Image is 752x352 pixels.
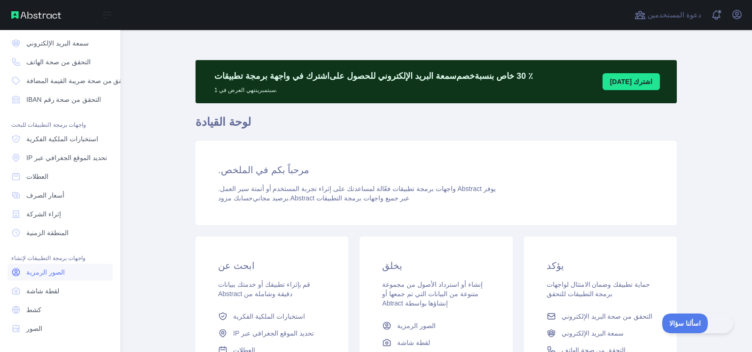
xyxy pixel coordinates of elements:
[26,96,101,103] font: التحقق من صحة رقم IBAN
[475,71,514,81] font: خاص بنسبة
[26,58,91,66] font: التحقق من صحة الهاتف
[8,320,113,337] a: الصور
[233,313,305,320] font: استخبارات الملكية الفكرية
[8,264,113,281] a: الصور الرمزية
[26,39,89,47] font: سمعة البريد الإلكتروني
[218,185,496,192] font: يوفر Abstract واجهات برمجة تطبيقات فعّالة لمساعدتك على إثراء تجربة المستخدم أو أتمتة سير العمل.
[8,72,113,89] a: التحقق من صحة ضريبة القيمة المضافة
[382,260,402,271] font: يخلق
[8,224,113,241] a: المنطقة الزمنية
[214,325,329,342] a: تحديد الموقع الجغرافي عبر IP
[11,255,86,261] font: واجهات برمجة التطبيقات لإنشاء
[397,339,430,346] font: لقطة شاشة
[253,194,289,202] font: برصيد مجاني
[214,308,329,325] a: استخبارات الملكية الفكرية
[26,210,61,218] font: إثراء الشركة
[26,306,41,314] font: كشط
[397,322,436,329] font: الصور الرمزية
[214,71,329,81] font: اشترك في واجهة برمجة تطبيقات
[26,229,69,237] font: المنطقة الزمنية
[8,54,113,70] a: التحقق من صحة الهاتف
[382,281,482,307] font: إنشاء أو استرداد الأصول من مجموعة متنوعة من البيانات التي تم جمعها أو إنشاؤها بواسطة Abtract
[456,71,475,81] font: خصم
[8,168,113,185] a: العطلات
[259,87,276,93] font: سبتمبر
[633,8,703,23] button: دعوة المستخدمين
[8,35,113,52] a: سمعة البريد الإلكتروني
[610,78,652,85] font: اشترك [DATE]
[547,281,650,298] font: حماية تطبيقك وضمان الامتثال لواجهات برمجة التطبيقات للتحقق
[562,313,653,320] font: التحقق من صحة البريد الإلكتروني
[218,165,309,175] font: مرحباً بكم في الملخص.
[562,329,624,337] font: سمعة البريد الإلكتروني
[11,11,61,19] img: واجهة برمجة التطبيقات المجردة
[547,260,564,271] font: يؤكد
[289,194,410,202] font: عبر جميع واجهات برمجة التطبيقات Abstract.
[8,283,113,299] a: لقطة شاشة
[11,122,86,128] font: واجهات برمجة التطبيقات للبحث
[543,325,658,342] a: سمعة البريد الإلكتروني
[26,191,64,199] font: أسعار الصرف
[648,11,701,19] font: دعوة المستخدمين
[329,71,456,81] font: سمعة البريد الإلكتروني للحصول على
[8,301,113,318] a: كشط
[8,149,113,166] a: تحديد الموقع الجغرافي عبر IP
[26,154,107,161] font: تحديد الموقع الجغرافي عبر IP
[603,73,660,90] button: اشترك [DATE]
[26,77,132,84] font: التحقق من صحة ضريبة القيمة المضافة
[26,135,98,143] font: استخبارات الملكية الفكرية
[218,194,253,202] font: حسابك مزود
[662,314,733,333] iframe: تبديل دعم العملاء
[378,334,493,351] a: لقطة شاشة
[8,130,113,147] a: استخبارات الملكية الفكرية
[8,206,113,222] a: إثراء الشركة
[276,87,277,93] font: .
[26,268,65,276] font: الصور الرمزية
[218,260,255,271] font: ابحث عن
[233,329,314,337] font: تحديد الموقع الجغرافي عبر IP
[8,91,113,108] a: التحقق من صحة رقم IBAN
[218,281,310,298] font: قم بإثراء تطبيقك أو خدمتك ببيانات دقيقة وشاملة من Abstract
[214,87,259,93] font: ينتهي العرض في 1
[26,173,48,180] font: العطلات
[378,317,493,334] a: الصور الرمزية
[26,325,42,332] font: الصور
[543,308,658,325] a: التحقق من صحة البريد الإلكتروني
[26,287,59,295] font: لقطة شاشة
[196,115,251,128] font: لوحة القيادة
[517,71,533,81] font: 30 ٪
[8,187,113,204] a: أسعار الصرف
